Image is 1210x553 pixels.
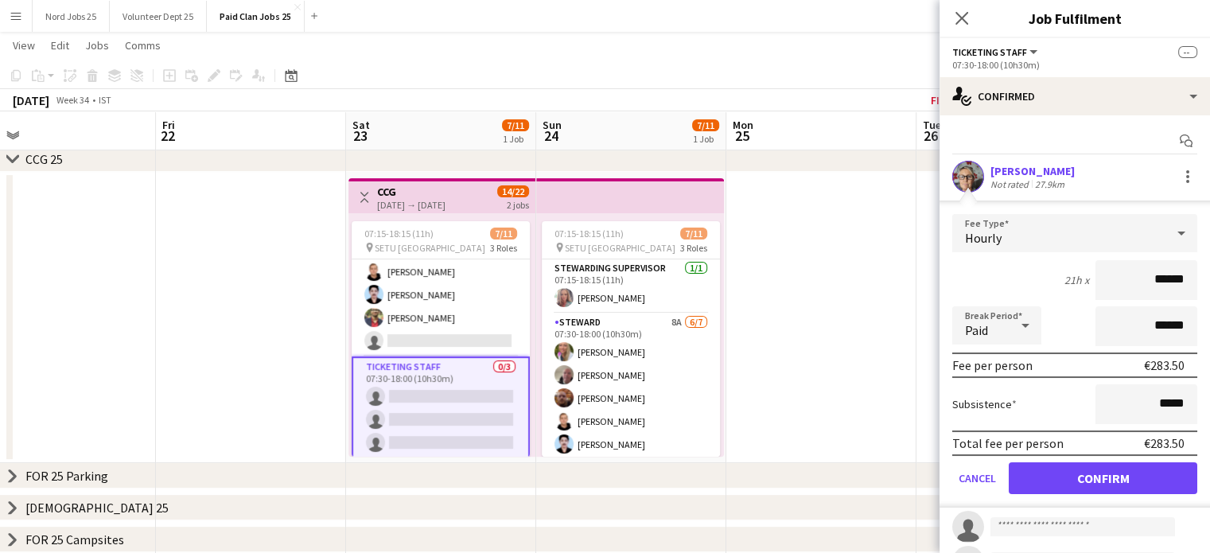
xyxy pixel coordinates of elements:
[990,178,1032,190] div: Not rated
[33,1,110,32] button: Nord Jobs 25
[540,127,562,145] span: 24
[542,259,720,313] app-card-role: Stewarding Supervisor1/107:15-18:15 (11h)[PERSON_NAME]
[940,77,1210,115] div: Confirmed
[565,242,675,254] span: SETU [GEOGRAPHIC_DATA]
[507,197,529,211] div: 2 jobs
[79,35,115,56] a: Jobs
[350,127,370,145] span: 23
[924,90,1002,111] button: Fix 5 errors
[503,133,528,145] div: 1 Job
[543,118,562,132] span: Sun
[730,127,753,145] span: 25
[110,1,207,32] button: Volunteer Dept 25
[965,322,988,338] span: Paid
[1144,435,1185,451] div: €283.50
[490,242,517,254] span: 3 Roles
[542,221,720,457] app-job-card: 07:15-18:15 (11h)7/11 SETU [GEOGRAPHIC_DATA]3 RolesStewarding Supervisor1/107:15-18:15 (11h)[PERS...
[375,242,485,254] span: SETU [GEOGRAPHIC_DATA]
[352,356,530,460] app-card-role: Ticketing Staff0/307:30-18:00 (10h30m)
[923,118,941,132] span: Tue
[45,35,76,56] a: Edit
[952,46,1040,58] button: Ticketing Staff
[364,228,434,240] span: 07:15-18:15 (11h)
[377,185,445,199] h3: CCG
[25,500,169,516] div: [DEMOGRAPHIC_DATA] 25
[952,357,1033,373] div: Fee per person
[13,92,49,108] div: [DATE]
[125,38,161,53] span: Comms
[25,468,108,484] div: FOR 25 Parking
[53,94,92,106] span: Week 34
[497,185,529,197] span: 14/22
[990,164,1075,178] div: [PERSON_NAME]
[952,397,1017,411] label: Subsistence
[554,228,624,240] span: 07:15-18:15 (11h)
[1009,462,1197,494] button: Confirm
[162,118,175,132] span: Fri
[6,35,41,56] a: View
[25,532,124,547] div: FOR 25 Campsites
[377,199,445,211] div: [DATE] → [DATE]
[680,228,707,240] span: 7/11
[920,127,941,145] span: 26
[952,435,1064,451] div: Total fee per person
[25,151,63,167] div: CCG 25
[1064,273,1089,287] div: 21h x
[160,127,175,145] span: 22
[692,119,719,131] span: 7/11
[352,164,530,356] app-card-role: [PERSON_NAME][PERSON_NAME][PERSON_NAME][PERSON_NAME][PERSON_NAME]
[952,462,1002,494] button: Cancel
[207,1,305,32] button: Paid Clan Jobs 25
[542,313,720,506] app-card-role: Steward8A6/707:30-18:00 (10h30m)[PERSON_NAME][PERSON_NAME][PERSON_NAME][PERSON_NAME][PERSON_NAME]
[733,118,753,132] span: Mon
[51,38,69,53] span: Edit
[965,230,1002,246] span: Hourly
[940,8,1210,29] h3: Job Fulfilment
[952,46,1027,58] span: Ticketing Staff
[693,133,718,145] div: 1 Job
[502,119,529,131] span: 7/11
[119,35,167,56] a: Comms
[352,118,370,132] span: Sat
[1144,357,1185,373] div: €283.50
[13,38,35,53] span: View
[352,221,530,457] app-job-card: 07:15-18:15 (11h)7/11 SETU [GEOGRAPHIC_DATA]3 Roles[PERSON_NAME][PERSON_NAME][PERSON_NAME][PERSON...
[1178,46,1197,58] span: --
[1032,178,1068,190] div: 27.9km
[952,59,1197,71] div: 07:30-18:00 (10h30m)
[490,228,517,240] span: 7/11
[85,38,109,53] span: Jobs
[680,242,707,254] span: 3 Roles
[99,94,111,106] div: IST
